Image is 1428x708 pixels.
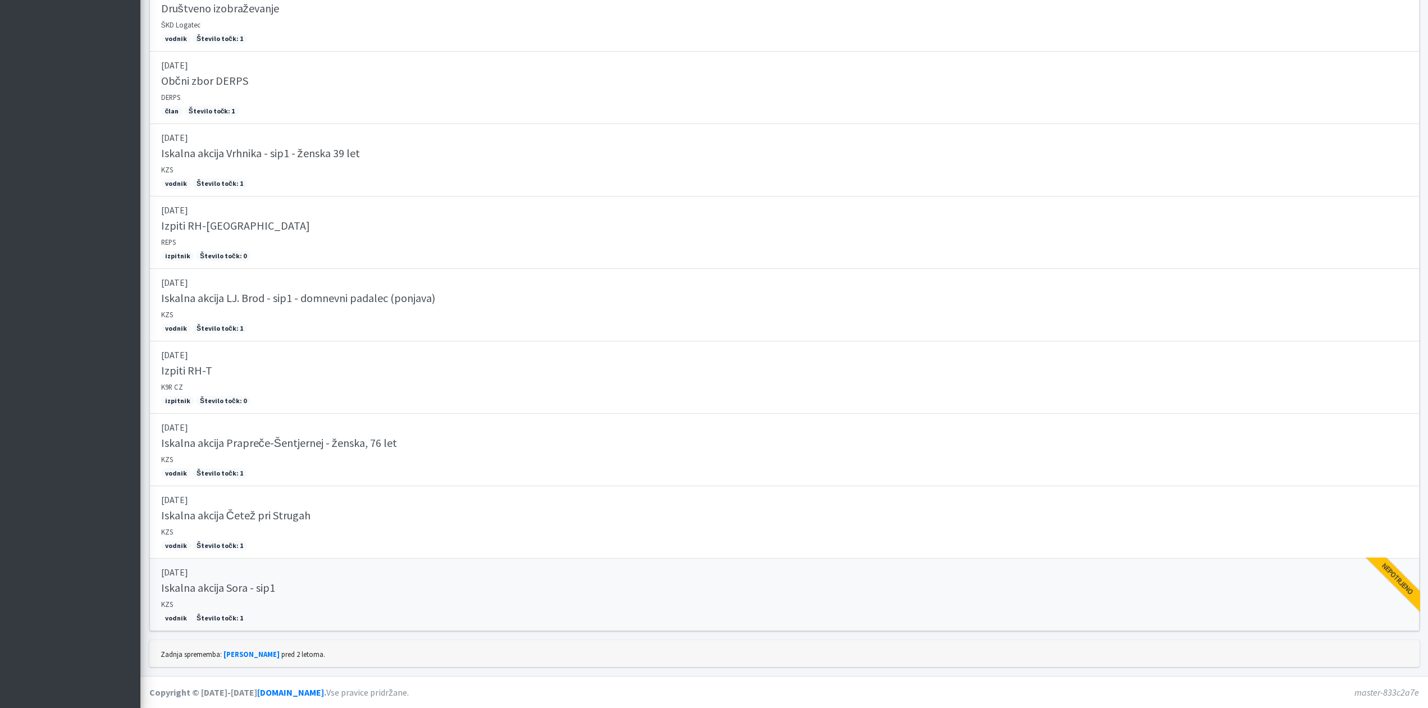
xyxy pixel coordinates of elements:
[193,468,247,478] span: Število točk: 1
[161,323,191,334] span: vodnik
[149,197,1420,269] a: [DATE] Izpiti RH-[GEOGRAPHIC_DATA] REPS izpitnik Število točk: 0
[161,179,191,189] span: vodnik
[223,650,280,659] a: [PERSON_NAME]
[161,348,1408,362] p: [DATE]
[149,559,1420,631] a: [DATE] Iskalna akcija Sora - sip1 KZS vodnik Število točk: 1 Nepotrjeno
[161,276,1408,289] p: [DATE]
[149,124,1420,197] a: [DATE] Iskalna akcija Vrhnika - sip1 - ženska 39 let KZS vodnik Število točk: 1
[161,74,248,88] h5: Občni zbor DERPS
[161,131,1408,144] p: [DATE]
[161,541,191,551] span: vodnik
[161,455,173,464] small: KZS
[257,687,324,698] a: [DOMAIN_NAME]
[161,468,191,478] span: vodnik
[140,676,1428,708] footer: Vse pravice pridržane.
[161,613,191,623] span: vodnik
[161,251,194,261] span: izpitnik
[161,2,279,15] h5: Društveno izobraževanje
[161,165,173,174] small: KZS
[161,291,435,305] h5: Iskalna akcija LJ. Brod - sip1 - domnevni padalec (ponjava)
[161,219,310,232] h5: Izpiti RH-[GEOGRAPHIC_DATA]
[161,527,173,536] small: KZS
[161,396,194,406] span: izpitnik
[196,251,250,261] span: Število točk: 0
[149,414,1420,486] a: [DATE] Iskalna akcija Prapreče-Šentjernej - ženska, 76 let KZS vodnik Število točk: 1
[161,34,191,44] span: vodnik
[193,34,247,44] span: Število točk: 1
[193,323,247,334] span: Število točk: 1
[161,364,212,377] h5: Izpiti RH-T
[149,269,1420,341] a: [DATE] Iskalna akcija LJ. Brod - sip1 - domnevni padalec (ponjava) KZS vodnik Število točk: 1
[161,650,325,659] small: Zadnja sprememba: pred 2 letoma.
[161,600,173,609] small: KZS
[149,341,1420,414] a: [DATE] Izpiti RH-T K9R CZ izpitnik Število točk: 0
[161,237,176,246] small: REPS
[161,581,275,595] h5: Iskalna akcija Sora - sip1
[161,106,183,116] span: član
[161,421,1408,434] p: [DATE]
[196,396,250,406] span: Število točk: 0
[149,52,1420,124] a: [DATE] Občni zbor DERPS DERPS član Število točk: 1
[161,310,173,319] small: KZS
[149,486,1420,559] a: [DATE] Iskalna akcija Četež pri Strugah KZS vodnik Število točk: 1
[149,687,326,698] strong: Copyright © [DATE]-[DATE] .
[185,106,239,116] span: Število točk: 1
[161,436,397,450] h5: Iskalna akcija Prapreče-Šentjernej - ženska, 76 let
[161,147,360,160] h5: Iskalna akcija Vrhnika - sip1 - ženska 39 let
[161,565,1408,579] p: [DATE]
[193,613,247,623] span: Število točk: 1
[161,493,1408,506] p: [DATE]
[193,179,247,189] span: Število točk: 1
[161,93,180,102] small: DERPS
[161,58,1408,72] p: [DATE]
[193,541,247,551] span: Število točk: 1
[161,382,183,391] small: K9R CZ
[161,509,311,522] h5: Iskalna akcija Četež pri Strugah
[161,203,1408,217] p: [DATE]
[1354,687,1419,698] em: master-833c2a7e
[161,20,201,29] small: ŠKD Logatec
